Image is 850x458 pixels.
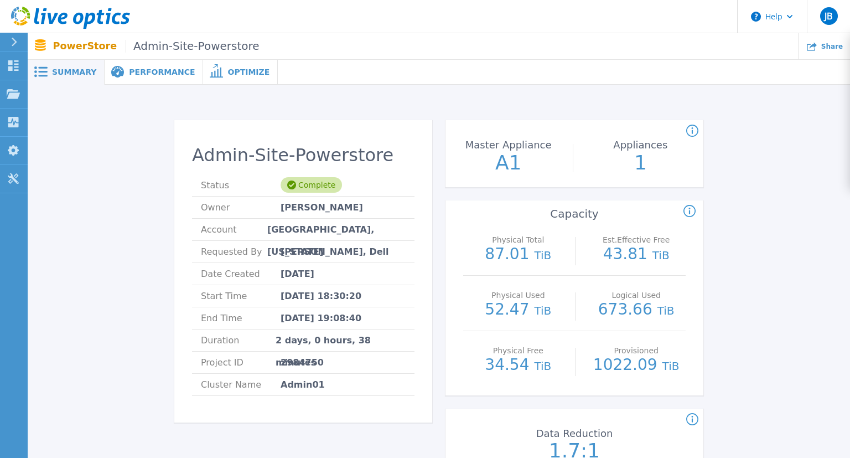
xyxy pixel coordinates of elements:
span: Optimize [227,68,269,76]
span: TiB [534,249,551,262]
span: TiB [534,304,551,317]
span: JB [825,12,832,20]
span: Requested By [201,241,281,263]
p: PowerStore [53,40,260,53]
p: 34.54 [469,357,568,374]
p: Appliances [581,140,699,150]
p: Master Appliance [449,140,568,150]
span: Owner [201,197,281,218]
span: Start Time [201,285,281,307]
span: TiB [534,359,551,373]
span: [DATE] [281,263,314,285]
p: Physical Total [471,236,565,244]
span: Admin01 [281,374,325,395]
span: Account [201,219,267,240]
p: Est.Effective Free [589,236,683,244]
span: Performance [129,68,195,76]
span: Share [821,43,843,50]
p: Data Reduction [515,429,634,439]
p: 87.01 [469,246,568,263]
span: 2984750 [281,352,324,373]
p: Logical Used [589,291,683,299]
span: [DATE] 18:30:20 [281,285,361,307]
p: 52.47 [469,302,568,318]
span: Summary [52,68,96,76]
span: Cluster Name [201,374,281,395]
span: [DATE] 19:08:40 [281,307,361,329]
span: TiB [657,304,675,317]
span: TiB [662,359,680,373]
span: End Time [201,307,281,329]
span: Project ID [201,352,281,373]
span: Status [201,174,281,196]
span: Duration [201,330,276,351]
span: [GEOGRAPHIC_DATA], [US_STATE] [267,219,406,240]
p: 1 [579,153,703,173]
span: Admin-Site-Powerstore [126,40,259,53]
p: 1022.09 [587,357,686,374]
h2: Admin-Site-Powerstore [192,145,414,166]
span: [PERSON_NAME] [281,197,363,218]
p: Physical Used [471,291,565,299]
span: [PERSON_NAME], Dell [281,241,389,263]
p: A1 [447,153,571,173]
span: TiB [652,249,670,262]
p: 673.66 [587,302,686,318]
div: Complete [281,177,342,193]
p: Physical Free [471,347,565,354]
span: Date Created [201,263,281,285]
span: 2 days, 0 hours, 38 minutes [276,330,406,351]
p: 43.81 [587,246,686,263]
p: Provisioned [589,347,683,354]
